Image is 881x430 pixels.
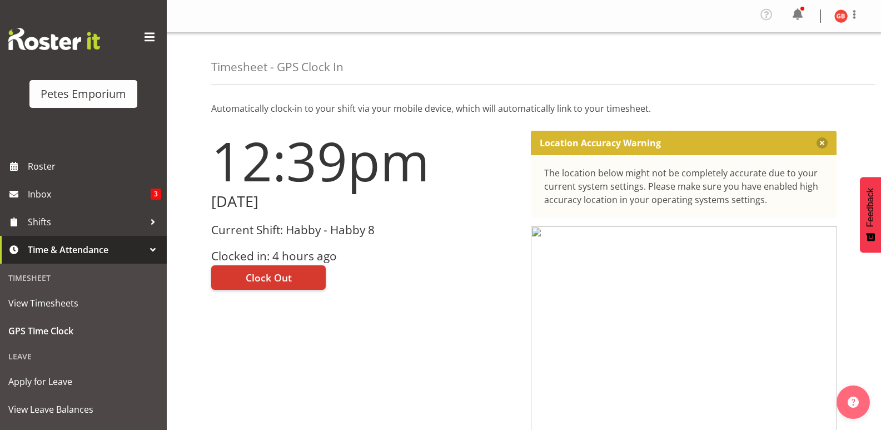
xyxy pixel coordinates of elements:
h3: Clocked in: 4 hours ago [211,250,517,263]
h2: [DATE] [211,193,517,210]
span: GPS Time Clock [8,323,158,339]
a: View Leave Balances [3,396,164,423]
div: Petes Emporium [41,86,126,102]
a: View Timesheets [3,289,164,317]
div: Timesheet [3,266,164,289]
h3: Current Shift: Habby - Habby 8 [211,224,517,236]
button: Feedback - Show survey [860,177,881,253]
h4: Timesheet - GPS Clock In [211,61,344,73]
h1: 12:39pm [211,131,517,191]
p: Location Accuracy Warning [540,137,661,149]
span: Feedback [865,188,875,227]
button: Clock Out [211,265,326,290]
a: GPS Time Clock [3,317,164,345]
span: 3 [151,189,161,200]
img: Rosterit website logo [8,28,100,50]
a: Apply for Leave [3,368,164,396]
span: Roster [28,158,161,175]
span: Inbox [28,186,151,202]
span: Apply for Leave [8,373,158,390]
span: Time & Attendance [28,241,145,258]
button: Close message [817,137,828,149]
img: gillian-byford11184.jpg [834,9,848,23]
span: Clock Out [246,270,292,285]
div: Leave [3,345,164,368]
span: Shifts [28,214,145,230]
p: Automatically clock-in to your shift via your mobile device, which will automatically link to you... [211,102,837,115]
span: View Timesheets [8,295,158,312]
div: The location below might not be completely accurate due to your current system settings. Please m... [544,166,824,206]
img: help-xxl-2.png [848,397,859,408]
span: View Leave Balances [8,401,158,418]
